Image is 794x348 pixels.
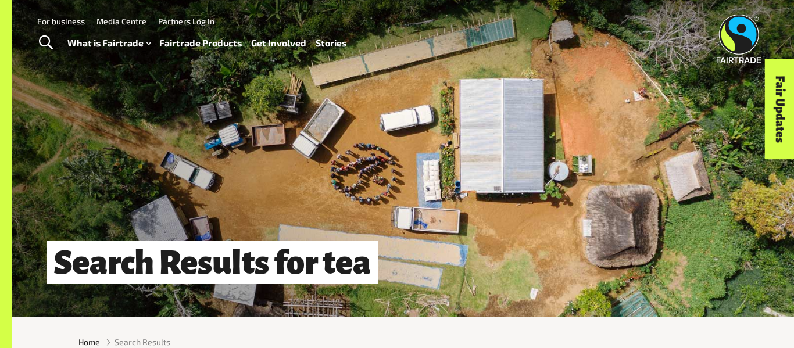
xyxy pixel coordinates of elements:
[717,15,761,63] img: Fairtrade Australia New Zealand logo
[47,241,378,284] h1: Search Results for tea
[37,16,85,26] a: For business
[158,16,214,26] a: Partners Log In
[67,35,151,52] a: What is Fairtrade
[316,35,346,52] a: Stories
[159,35,242,52] a: Fairtrade Products
[31,28,60,58] a: Toggle Search
[96,16,146,26] a: Media Centre
[115,336,170,348] span: Search Results
[78,336,100,348] a: Home
[251,35,306,52] a: Get Involved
